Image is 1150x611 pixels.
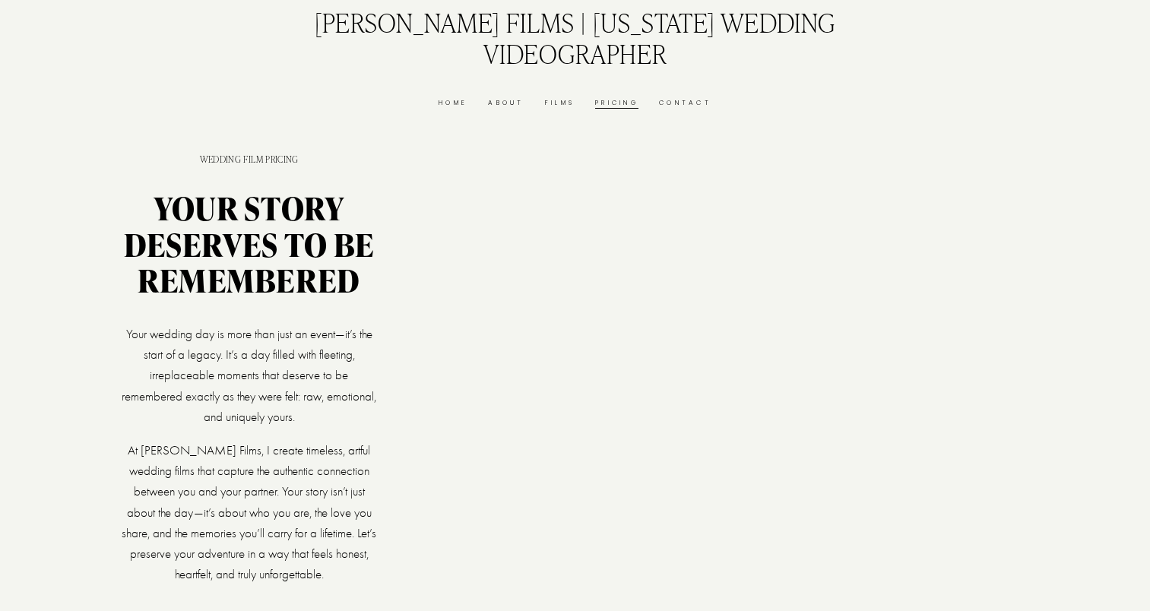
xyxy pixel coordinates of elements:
p: Your wedding day is more than just an event—it’s the start of a legacy. It’s a day filled with fl... [119,324,379,427]
p: At [PERSON_NAME] Films, I create timeless, artful wedding films that capture the authentic connec... [119,440,379,584]
a: Contact [659,97,711,109]
a: Home [439,97,467,109]
a: Films [545,97,575,109]
strong: Your Story Deserves to Be Remembered [124,187,381,301]
h1: Wedding Film pricing [119,154,379,164]
a: [PERSON_NAME] Films | [US_STATE] Wedding Videographer [315,5,835,70]
a: Pricing [595,97,638,109]
a: About [488,97,524,109]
